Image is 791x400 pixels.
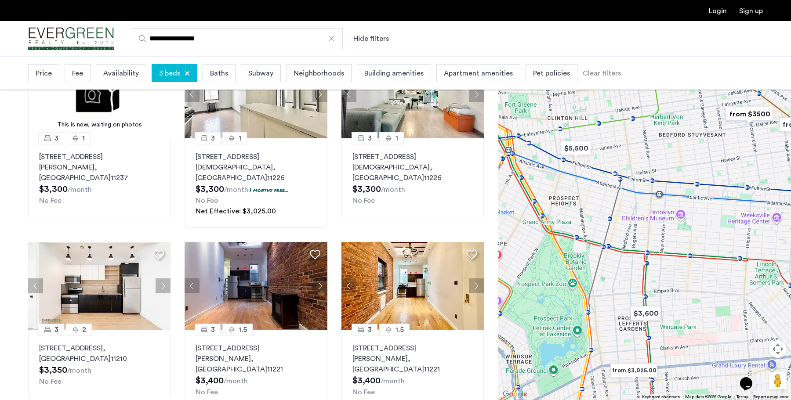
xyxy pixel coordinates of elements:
span: $3,300 [352,185,381,194]
p: 1 months free... [250,186,289,194]
a: Open this area in Google Maps (opens a new window) [501,389,530,400]
button: Previous apartment [185,278,200,293]
span: No Fee [39,197,62,204]
img: 1.gif [28,50,171,138]
span: Pet policies [533,68,570,79]
button: Map camera controls [769,340,787,358]
iframe: chat widget [737,365,765,391]
span: 3 [368,324,372,335]
a: This is new, waiting on photos [28,50,171,138]
span: 1 [82,133,85,144]
button: Previous apartment [28,278,43,293]
span: Apartment amenities [444,68,513,79]
img: 218_638587320071412563.jpeg [341,242,484,330]
img: 218_638501918387281360.jpeg [185,50,327,138]
span: $3,350 [39,366,67,375]
div: from $3500 [722,104,776,124]
button: Previous apartment [185,87,200,102]
p: [STREET_ADDRESS][PERSON_NAME] 11221 [196,343,316,375]
span: No Fee [352,389,375,396]
span: Map data ©2025 Google [685,395,731,399]
a: Terms [737,394,748,400]
span: Subway [248,68,273,79]
span: No Fee [196,197,218,204]
div: from $3,025.00 [607,360,661,380]
span: $3,300 [39,185,68,194]
span: Price [36,68,52,79]
sub: /month [381,186,405,193]
div: $5,500 [557,138,595,158]
a: Registration [739,7,763,14]
span: Fee [72,68,83,79]
span: 3 [211,133,215,144]
span: Baths [210,68,228,79]
a: Report a map error [753,394,788,400]
sub: /month [68,186,92,193]
a: 32[STREET_ADDRESS], [GEOGRAPHIC_DATA]11210No Fee [28,330,171,398]
span: Availability [103,68,139,79]
div: This is new, waiting on photos [33,120,167,130]
span: Net Effective: $3,025.00 [196,208,276,215]
p: [STREET_ADDRESS] 11210 [39,343,160,364]
span: Neighborhoods [294,68,344,79]
button: Next apartment [156,278,171,293]
button: Keyboard shortcuts [642,394,680,400]
a: Login [709,7,727,14]
p: [STREET_ADDRESS][DEMOGRAPHIC_DATA] 11226 [352,151,473,183]
span: 1 [395,133,398,144]
button: Previous apartment [341,87,356,102]
sub: /month [381,378,405,385]
img: logo [28,22,114,55]
input: Apartment Search [132,28,343,49]
a: 31[STREET_ADDRESS][DEMOGRAPHIC_DATA], [GEOGRAPHIC_DATA]11226No Fee [341,138,484,217]
div: Clear filters [583,68,621,79]
img: Google [501,389,530,400]
p: [STREET_ADDRESS][PERSON_NAME] 11221 [352,343,473,375]
img: 216_638519006188089394.jpeg [28,242,171,330]
span: 3 beds [159,68,180,79]
span: $3,300 [196,185,224,194]
div: $3,600 [627,303,664,323]
span: 1 [239,133,241,144]
a: 31[STREET_ADDRESS][PERSON_NAME], [GEOGRAPHIC_DATA]11237No Fee [28,138,171,217]
span: 1.5 [239,324,247,335]
button: Next apartment [469,278,484,293]
span: 3 [211,324,215,335]
sub: /month [224,378,248,385]
span: 3 [368,133,372,144]
p: [STREET_ADDRESS][PERSON_NAME] 11237 [39,151,160,183]
button: Next apartment [312,87,327,102]
sub: /month [67,367,91,374]
button: Drag Pegman onto the map to open Street View [769,372,787,389]
a: 31[STREET_ADDRESS][DEMOGRAPHIC_DATA], [GEOGRAPHIC_DATA]112261 months free...No FeeNet Effective: ... [185,138,327,228]
span: 3 [54,324,58,335]
span: $3,400 [352,376,381,385]
button: Next apartment [312,278,327,293]
button: Next apartment [469,87,484,102]
button: Previous apartment [341,278,356,293]
img: 218_638544083299895390.jpeg [341,50,484,138]
sub: /month [224,186,248,193]
span: No Fee [196,389,218,396]
span: Building amenities [364,68,424,79]
span: 2 [82,324,86,335]
button: Show or hide filters [353,33,389,44]
span: No Fee [39,378,62,385]
span: No Fee [352,197,375,204]
a: Cazamio Logo [28,22,114,55]
p: [STREET_ADDRESS][DEMOGRAPHIC_DATA] 11226 [196,151,316,183]
span: 1.5 [395,324,404,335]
span: $3,400 [196,376,224,385]
span: 3 [54,133,58,144]
img: 218_638527788881344979.jpeg [185,242,327,330]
